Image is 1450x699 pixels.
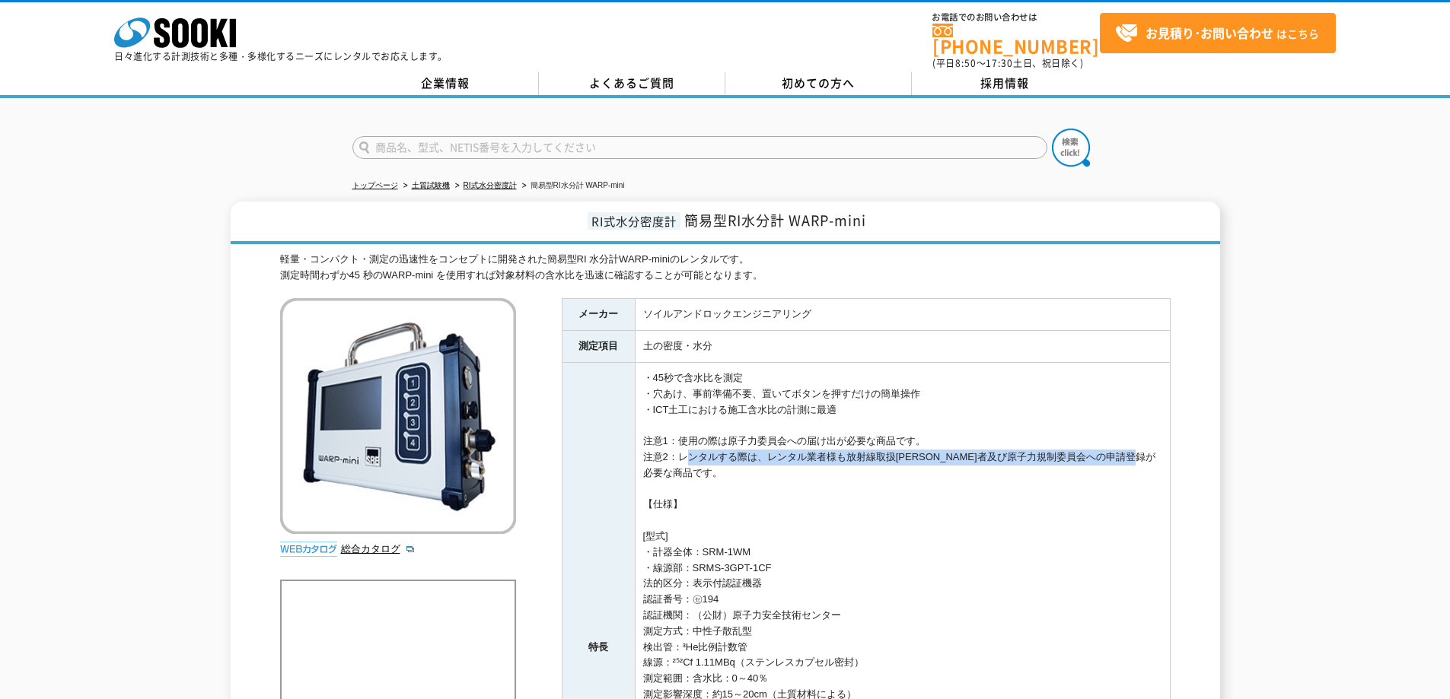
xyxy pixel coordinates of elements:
strong: お見積り･お問い合わせ [1146,24,1273,42]
th: メーカー [562,299,635,331]
input: 商品名、型式、NETIS番号を入力してください [352,136,1047,159]
a: [PHONE_NUMBER] [932,24,1100,55]
span: 8:50 [955,56,977,70]
span: 17:30 [986,56,1013,70]
a: 初めての方へ [725,72,912,95]
td: 土の密度・水分 [635,331,1170,363]
span: はこちら [1115,22,1319,45]
li: 簡易型RI水分計 WARP-mini [519,178,625,194]
a: 採用情報 [912,72,1098,95]
img: webカタログ [280,542,337,557]
a: 企業情報 [352,72,539,95]
td: ソイルアンドロックエンジニアリング [635,299,1170,331]
th: 測定項目 [562,331,635,363]
span: RI式水分密度計 [588,212,680,230]
img: btn_search.png [1052,129,1090,167]
a: 土質試験機 [412,181,450,189]
span: (平日 ～ 土日、祝日除く) [932,56,1083,70]
a: トップページ [352,181,398,189]
span: 簡易型RI水分計 WARP-mini [684,210,866,230]
a: 総合カタログ [341,543,416,554]
a: お見積り･お問い合わせはこちら [1100,13,1336,53]
p: 日々進化する計測技術と多種・多様化するニーズにレンタルでお応えします。 [114,52,448,61]
span: お電話でのお問い合わせは [932,13,1100,22]
span: 初めての方へ [782,75,855,91]
a: よくあるご質問 [539,72,725,95]
div: 軽量・コンパクト・測定の迅速性をコンセプトに開発された簡易型RI 水分計WARP-miniのレンタルです。 測定時間わずか45 秒のWARP-mini を使用すれば対象材料の含水比を迅速に確認す... [280,252,1171,284]
img: 簡易型RI水分計 WARP-mini [280,298,516,534]
a: RI式水分密度計 [464,181,517,189]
